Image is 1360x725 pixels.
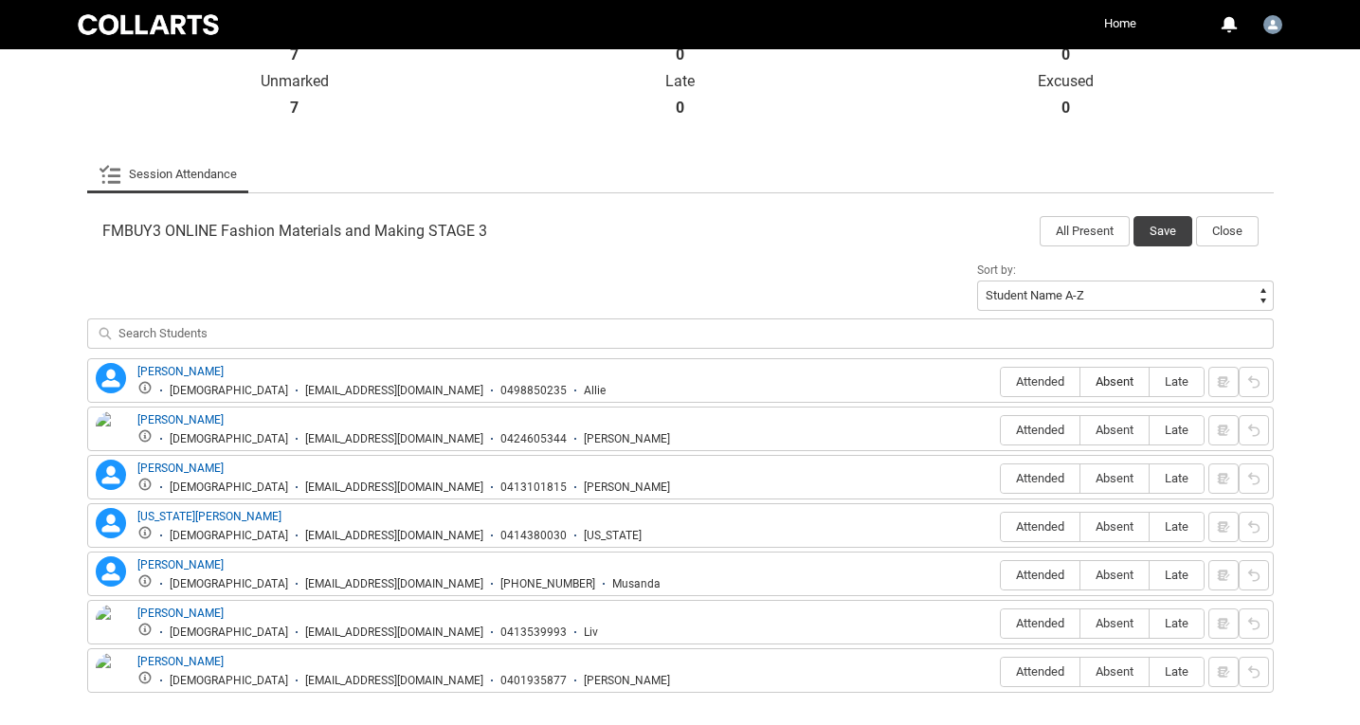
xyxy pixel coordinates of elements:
[305,674,483,688] div: [EMAIL_ADDRESS][DOMAIN_NAME]
[676,45,684,64] strong: 0
[1150,471,1204,485] span: Late
[305,625,483,640] div: [EMAIL_ADDRESS][DOMAIN_NAME]
[87,318,1274,349] input: Search Students
[1196,216,1259,246] button: Close
[1259,8,1287,38] button: User Profile Faculty.gtahche
[1099,9,1141,38] a: Home
[1001,616,1079,630] span: Attended
[137,462,224,475] a: [PERSON_NAME]
[1001,664,1079,679] span: Attended
[1239,560,1269,590] button: Reset
[99,155,237,193] a: Session Attendance
[584,432,670,446] div: [PERSON_NAME]
[87,155,248,193] li: Session Attendance
[1150,519,1204,534] span: Late
[584,480,670,495] div: [PERSON_NAME]
[170,384,288,398] div: [DEMOGRAPHIC_DATA]
[612,577,661,591] div: Musanda
[1001,471,1079,485] span: Attended
[1150,616,1204,630] span: Late
[873,72,1259,91] p: Excused
[1133,216,1192,246] button: Save
[137,607,224,620] a: [PERSON_NAME]
[1080,519,1149,534] span: Absent
[500,577,595,591] div: [PHONE_NUMBER]
[584,674,670,688] div: [PERSON_NAME]
[1080,664,1149,679] span: Absent
[500,529,567,543] div: 0414380030
[170,577,288,591] div: [DEMOGRAPHIC_DATA]
[500,384,567,398] div: 0498850235
[1061,45,1070,64] strong: 0
[1239,367,1269,397] button: Reset
[305,577,483,591] div: [EMAIL_ADDRESS][DOMAIN_NAME]
[305,480,483,495] div: [EMAIL_ADDRESS][DOMAIN_NAME]
[500,674,567,688] div: 0401935877
[1239,657,1269,687] button: Reset
[487,72,873,91] p: Late
[137,413,224,426] a: [PERSON_NAME]
[96,411,126,453] img: Eliana Jerjes
[500,480,567,495] div: 0413101815
[137,655,224,668] a: [PERSON_NAME]
[1080,374,1149,389] span: Absent
[96,460,126,490] lightning-icon: Erin Newson
[1150,374,1204,389] span: Late
[96,556,126,587] lightning-icon: Musanda Nsofwa
[170,625,288,640] div: [DEMOGRAPHIC_DATA]
[584,384,606,398] div: Allie
[1040,216,1130,246] button: All Present
[137,558,224,571] a: [PERSON_NAME]
[1080,568,1149,582] span: Absent
[305,529,483,543] div: [EMAIL_ADDRESS][DOMAIN_NAME]
[170,432,288,446] div: [DEMOGRAPHIC_DATA]
[290,45,299,64] strong: 7
[96,363,126,393] lightning-icon: Alexandra Coleman
[584,625,598,640] div: Liv
[305,384,483,398] div: [EMAIL_ADDRESS][DOMAIN_NAME]
[102,222,487,241] span: FMBUY3 ONLINE Fashion Materials and Making STAGE 3
[1001,568,1079,582] span: Attended
[170,529,288,543] div: [DEMOGRAPHIC_DATA]
[1150,664,1204,679] span: Late
[1150,423,1204,437] span: Late
[500,625,567,640] div: 0413539993
[170,480,288,495] div: [DEMOGRAPHIC_DATA]
[1239,608,1269,639] button: Reset
[1263,15,1282,34] img: Faculty.gtahche
[137,510,281,523] a: [US_STATE][PERSON_NAME]
[102,72,488,91] p: Unmarked
[500,432,567,446] div: 0424605344
[1001,519,1079,534] span: Attended
[584,529,642,543] div: [US_STATE]
[977,263,1016,277] span: Sort by:
[96,653,126,695] img: Timothy McLean
[1080,471,1149,485] span: Absent
[1061,99,1070,118] strong: 0
[96,605,126,646] img: Olivia Captan
[305,432,483,446] div: [EMAIL_ADDRESS][DOMAIN_NAME]
[170,674,288,688] div: [DEMOGRAPHIC_DATA]
[1239,463,1269,494] button: Reset
[1001,374,1079,389] span: Attended
[137,365,224,378] a: [PERSON_NAME]
[1239,512,1269,542] button: Reset
[1080,616,1149,630] span: Absent
[1150,568,1204,582] span: Late
[96,508,126,538] lightning-icon: Georgia Rodney
[1239,415,1269,445] button: Reset
[1001,423,1079,437] span: Attended
[290,99,299,118] strong: 7
[1080,423,1149,437] span: Absent
[676,99,684,118] strong: 0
